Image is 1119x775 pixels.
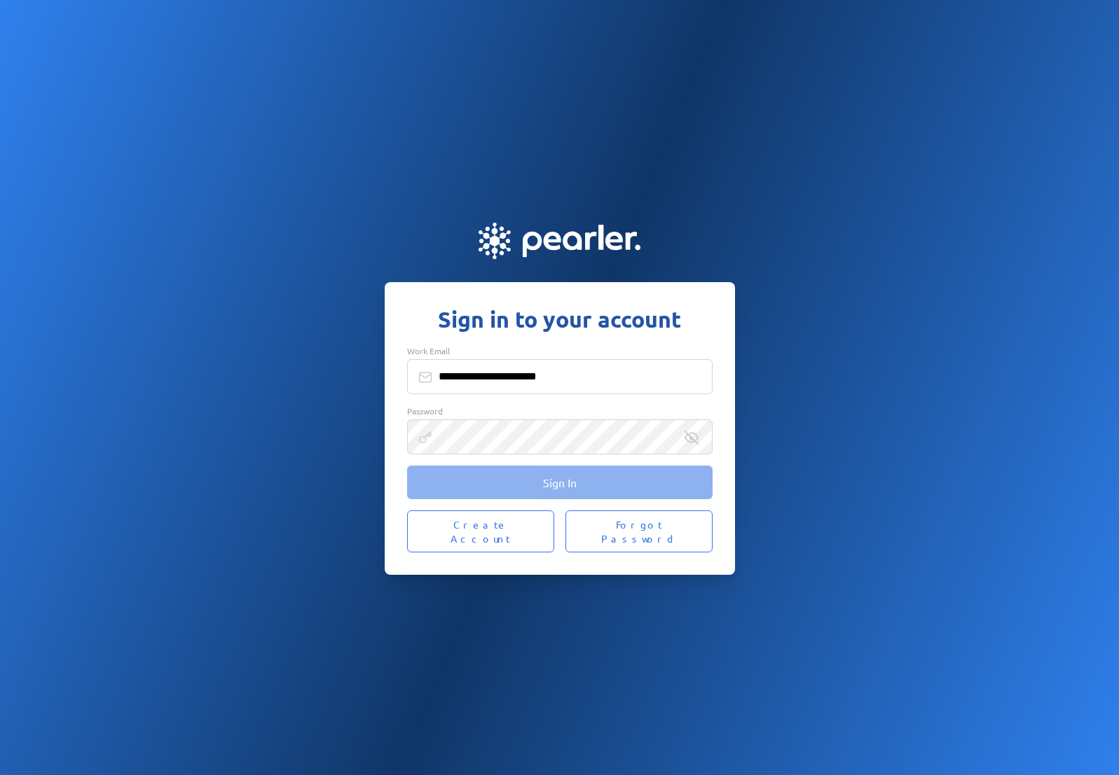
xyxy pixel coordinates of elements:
[407,466,713,499] button: Sign In
[407,345,450,356] span: Work Email
[424,517,537,545] span: Create Account
[565,510,713,552] button: Forgot Password
[582,517,696,545] span: Forgot Password
[543,475,577,489] span: Sign In
[407,405,443,417] span: Password
[407,305,713,334] h1: Sign in to your account
[407,510,554,552] button: Create Account
[685,431,699,445] div: Reveal Password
